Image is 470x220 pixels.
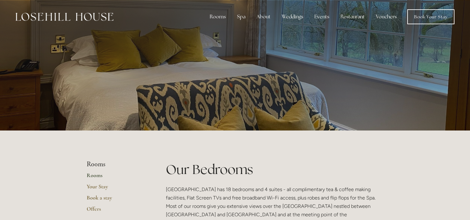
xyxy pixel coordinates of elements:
[87,183,146,194] a: Your Stay
[309,11,334,23] div: Events
[277,11,308,23] div: Weddings
[166,160,384,179] h1: Our Bedrooms
[87,160,146,168] li: Rooms
[16,13,113,21] img: Losehill House
[335,11,370,23] div: Restaurant
[87,172,146,183] a: Rooms
[87,194,146,205] a: Book a stay
[407,9,454,24] a: Book Your Stay
[232,11,250,23] div: Spa
[205,11,231,23] div: Rooms
[252,11,276,23] div: About
[87,205,146,217] a: Offers
[371,11,402,23] a: Vouchers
